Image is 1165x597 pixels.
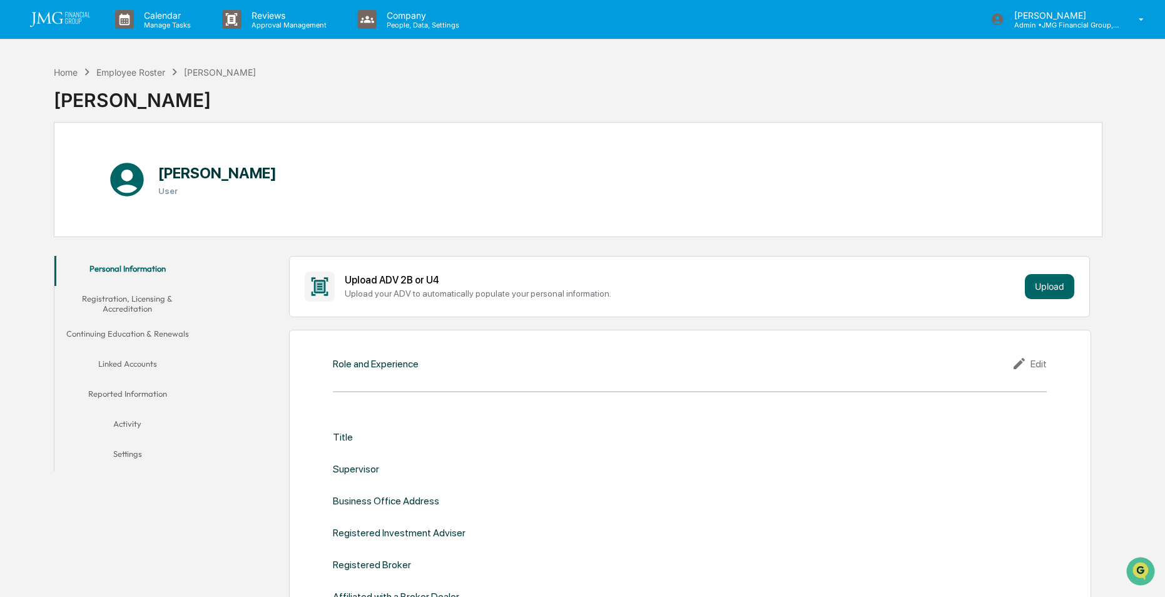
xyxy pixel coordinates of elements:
div: secondary tabs example [54,256,201,472]
div: Employee Roster [96,67,165,78]
p: Approval Management [242,21,333,29]
div: Supervisor [333,463,379,475]
span: Data Lookup [25,181,79,194]
button: Personal Information [54,256,201,286]
span: Attestations [103,158,155,170]
button: Linked Accounts [54,351,201,381]
div: Role and Experience [333,358,419,370]
button: Continuing Education & Renewals [54,321,201,351]
button: Upload [1025,274,1074,299]
div: We're available if you need us! [43,108,158,118]
a: 🔎Data Lookup [8,176,84,199]
p: Company [377,10,465,21]
span: Preclearance [25,158,81,170]
p: Calendar [134,10,197,21]
button: Start new chat [213,99,228,115]
button: Reported Information [54,381,201,411]
div: Edit [1012,356,1047,371]
button: Registration, Licensing & Accreditation [54,286,201,322]
div: [PERSON_NAME] [184,67,256,78]
a: Powered byPylon [88,212,151,222]
button: Activity [54,411,201,441]
a: 🗄️Attestations [86,153,160,175]
h3: User [158,186,277,196]
iframe: Open customer support [1125,556,1159,589]
p: [PERSON_NAME] [1004,10,1121,21]
div: Start new chat [43,96,205,108]
div: Title [333,431,353,443]
div: Registered Broker [333,559,411,571]
div: [PERSON_NAME] [54,79,257,111]
button: Settings [54,441,201,471]
img: 1746055101610-c473b297-6a78-478c-a979-82029cc54cd1 [13,96,35,118]
p: Reviews [242,10,333,21]
a: 🖐️Preclearance [8,153,86,175]
div: Upload ADV 2B or U4 [345,274,1020,286]
p: Manage Tasks [134,21,197,29]
div: Home [54,67,78,78]
span: Pylon [125,212,151,222]
p: Admin • JMG Financial Group, Ltd. [1004,21,1121,29]
img: logo [30,12,90,27]
div: 🔎 [13,183,23,193]
div: 🗄️ [91,159,101,169]
div: Business Office Address [333,495,439,507]
div: Upload your ADV to automatically populate your personal information. [345,288,1020,298]
p: People, Data, Settings [377,21,465,29]
div: 🖐️ [13,159,23,169]
h1: [PERSON_NAME] [158,164,277,182]
div: Registered Investment Adviser [333,527,465,539]
p: How can we help? [13,26,228,46]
